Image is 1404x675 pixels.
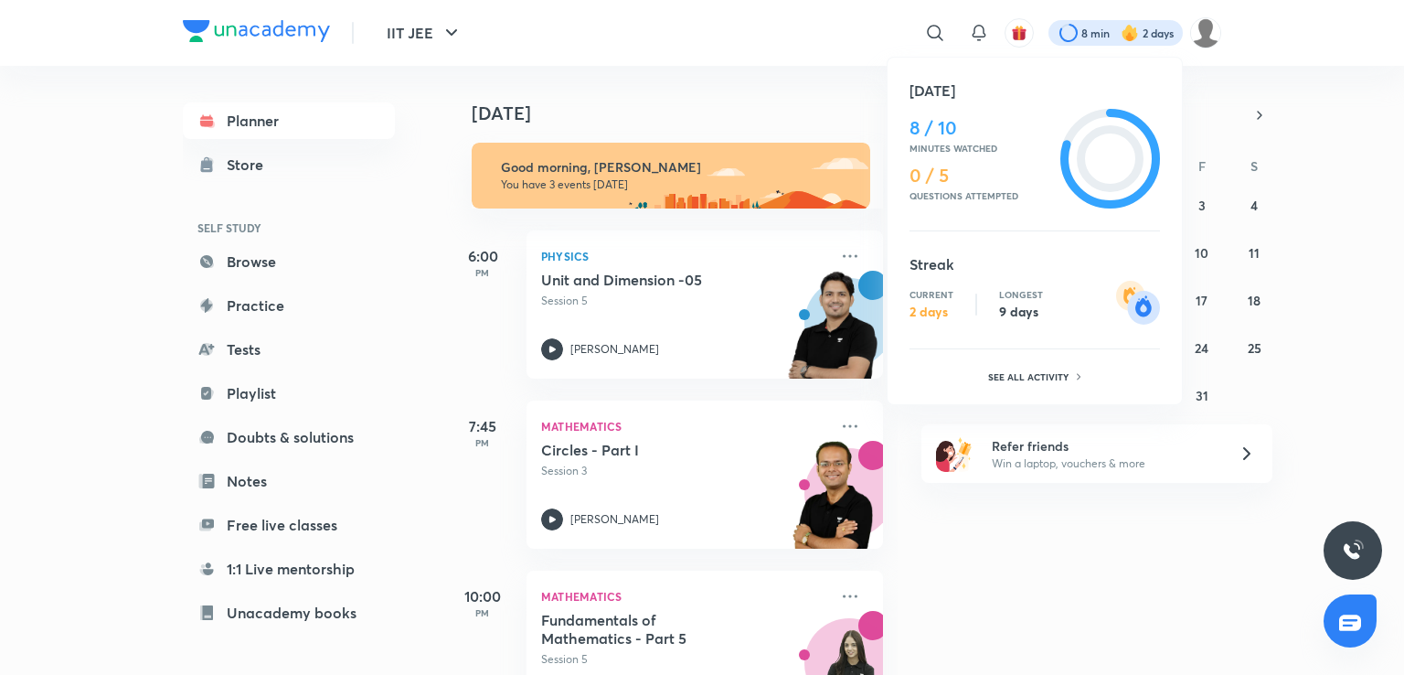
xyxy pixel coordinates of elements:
h4: 0 / 5 [909,165,1053,187]
h5: [DATE] [909,80,1160,102]
img: streak [1116,281,1160,325]
p: Current [909,289,953,300]
p: Longest [999,289,1043,300]
h5: Streak [909,253,1160,275]
p: Minutes watched [909,143,1053,154]
h4: 8 / 10 [909,117,1053,139]
p: 2 days [909,304,953,320]
p: 9 days [999,304,1043,320]
p: Questions attempted [909,190,1053,201]
p: See all activity [988,371,1073,382]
